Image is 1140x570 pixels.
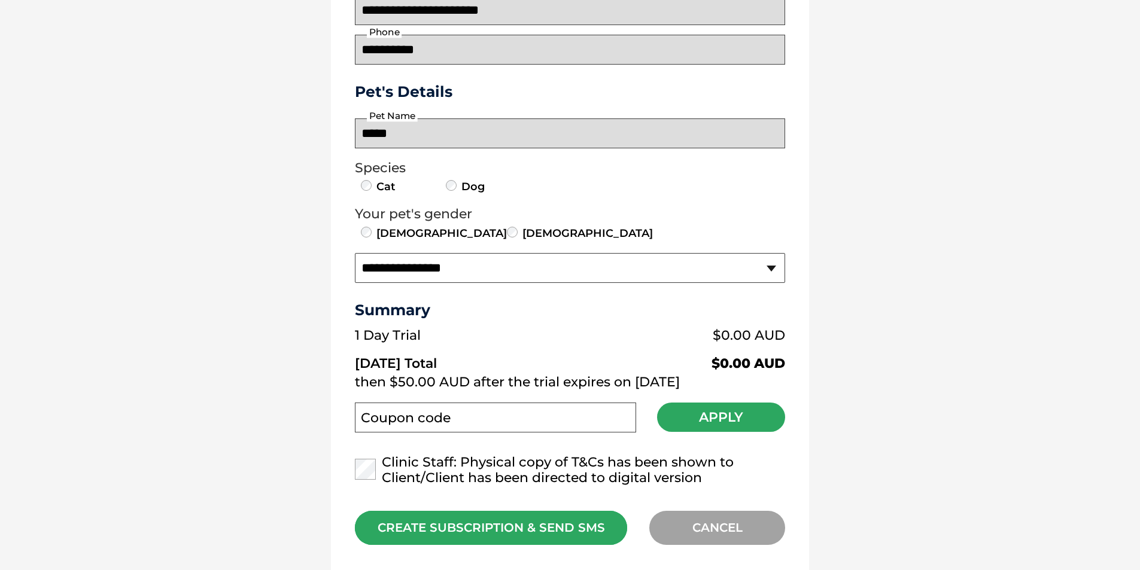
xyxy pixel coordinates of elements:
h3: Pet's Details [350,83,790,100]
td: $0.00 AUD [581,325,785,346]
td: then $50.00 AUD after the trial expires on [DATE] [355,371,785,393]
div: CREATE SUBSCRIPTION & SEND SMS [355,511,627,545]
button: Apply [657,403,785,432]
td: $0.00 AUD [581,346,785,371]
td: 1 Day Trial [355,325,581,346]
div: CANCEL [649,511,785,545]
label: Coupon code [361,410,451,426]
h3: Summary [355,301,785,319]
label: Clinic Staff: Physical copy of T&Cs has been shown to Client/Client has been directed to digital ... [355,455,785,486]
legend: Your pet's gender [355,206,785,222]
td: [DATE] Total [355,346,581,371]
label: Phone [367,27,402,38]
legend: Species [355,160,785,176]
input: Clinic Staff: Physical copy of T&Cs has been shown to Client/Client has been directed to digital ... [355,459,376,480]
